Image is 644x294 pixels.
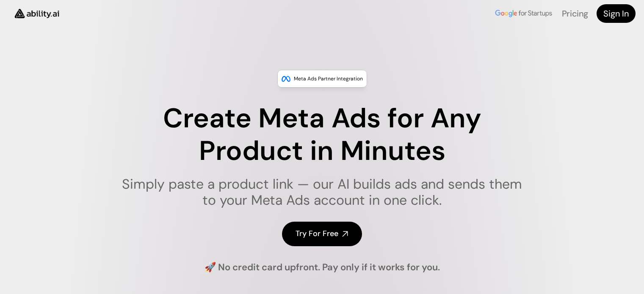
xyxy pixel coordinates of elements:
p: Meta Ads Partner Integration [294,74,363,83]
h1: Simply paste a product link — our AI builds ads and sends them to your Meta Ads account in one cl... [116,176,528,209]
h1: Create Meta Ads for Any Product in Minutes [116,102,528,168]
h4: 🚀 No credit card upfront. Pay only if it works for you. [205,261,440,274]
h4: Sign In [603,8,629,19]
a: Sign In [597,4,636,23]
h4: Try For Free [296,228,338,239]
a: Try For Free [282,222,362,246]
a: Pricing [562,8,588,19]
